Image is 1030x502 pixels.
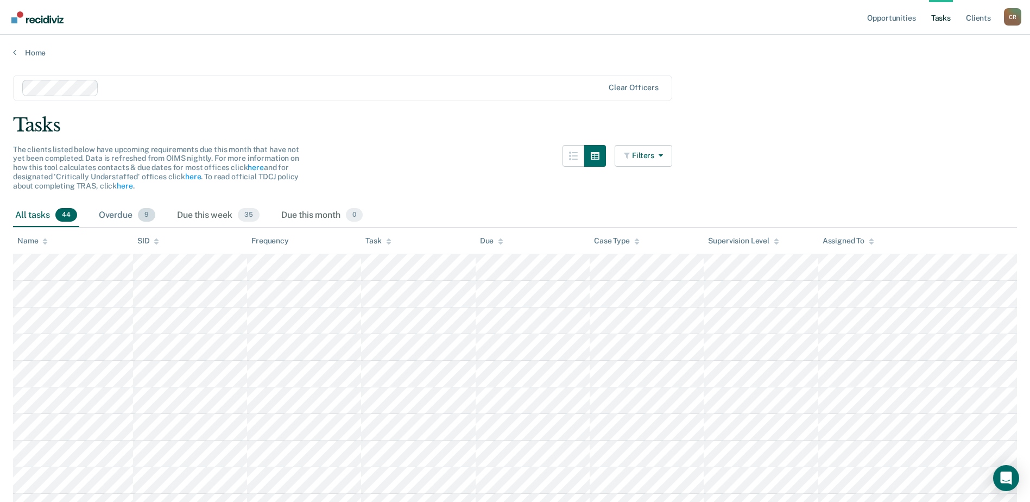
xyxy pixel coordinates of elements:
[1004,8,1021,26] button: Profile dropdown button
[13,204,79,228] div: All tasks44
[594,236,640,246] div: Case Type
[13,114,1017,136] div: Tasks
[17,236,48,246] div: Name
[137,236,160,246] div: SID
[185,172,201,181] a: here
[117,181,132,190] a: here
[238,208,260,222] span: 35
[365,236,391,246] div: Task
[279,204,365,228] div: Due this month0
[993,465,1019,491] div: Open Intercom Messenger
[708,236,779,246] div: Supervision Level
[13,145,299,190] span: The clients listed below have upcoming requirements due this month that have not yet been complet...
[248,163,263,172] a: here
[175,204,262,228] div: Due this week35
[615,145,672,167] button: Filters
[97,204,157,228] div: Overdue9
[480,236,504,246] div: Due
[138,208,155,222] span: 9
[823,236,874,246] div: Assigned To
[11,11,64,23] img: Recidiviz
[13,48,1017,58] a: Home
[55,208,77,222] span: 44
[251,236,289,246] div: Frequency
[609,83,659,92] div: Clear officers
[1004,8,1021,26] div: C R
[346,208,363,222] span: 0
